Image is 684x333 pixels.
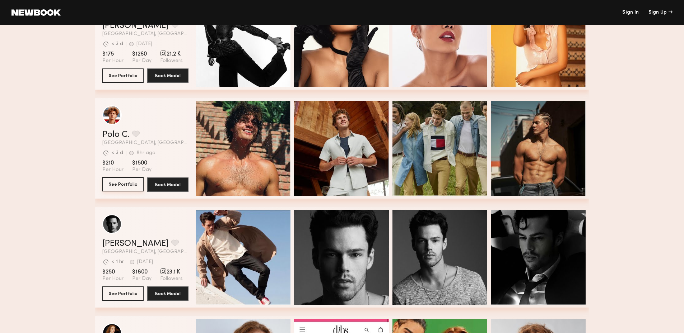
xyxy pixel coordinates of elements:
span: $1260 [132,51,152,58]
span: [GEOGRAPHIC_DATA], [GEOGRAPHIC_DATA] [102,249,189,254]
span: Per Day [132,276,152,282]
span: Per Day [132,167,152,173]
span: $1500 [132,160,152,167]
a: Sign In [622,10,639,15]
div: Sign Up [648,10,673,15]
button: See Portfolio [102,286,144,301]
span: $175 [102,51,124,58]
a: See Portfolio [102,177,144,192]
button: Book Model [147,177,189,192]
span: Per Day [132,58,152,64]
div: 8hr ago [136,151,155,156]
div: < 3 d [111,151,123,156]
span: Followers [160,58,183,64]
div: [DATE] [137,260,153,265]
span: $210 [102,160,124,167]
div: < 3 d [111,42,123,47]
span: Per Hour [102,167,124,173]
a: [PERSON_NAME] [102,239,168,248]
a: Polo C. [102,130,129,139]
span: 21.2 K [160,51,183,58]
span: $1800 [132,268,152,276]
span: Followers [160,276,183,282]
span: Per Hour [102,58,124,64]
span: [GEOGRAPHIC_DATA], [GEOGRAPHIC_DATA] [102,32,189,37]
a: [PERSON_NAME] [102,22,168,30]
button: Book Model [147,68,189,83]
button: See Portfolio [102,68,144,83]
div: [DATE] [136,42,152,47]
span: Per Hour [102,276,124,282]
div: < 1 hr [111,260,124,265]
button: Book Model [147,286,189,301]
span: $250 [102,268,124,276]
span: 23.1 K [160,268,183,276]
span: [GEOGRAPHIC_DATA], [GEOGRAPHIC_DATA] [102,141,189,146]
button: See Portfolio [102,177,144,191]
